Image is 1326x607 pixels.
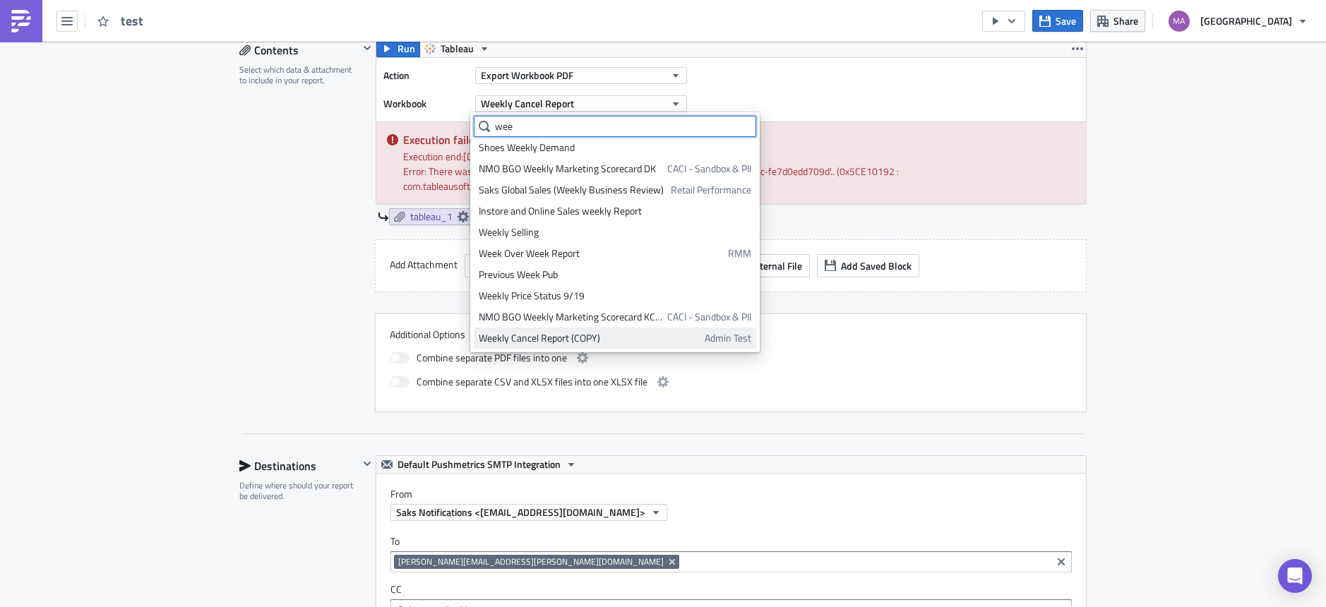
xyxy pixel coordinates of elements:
div: Instore and Online Sales weekly Report [479,204,751,218]
button: Run [376,40,420,57]
span: Weekly Cancel Report [481,96,574,111]
button: External File [725,254,810,277]
span: CACI - Sandbox & PII [667,310,751,324]
span: Saks Notifications <[EMAIL_ADDRESS][DOMAIN_NAME]> [396,505,645,519]
button: SQL Query [465,254,541,277]
label: From [390,488,1086,500]
div: Execution end: [DATE] 12:32:24 PM [403,149,1075,164]
span: Retail Performance [671,183,751,197]
button: Weekly Cancel Report [475,95,687,112]
div: Saks Global Sales (Weekly Business Review) [479,183,666,197]
button: Hide content [359,455,376,472]
label: Action [383,65,468,86]
div: Previous Week Pub [479,268,751,282]
div: Destinations [239,455,359,476]
span: test [121,13,177,29]
div: Contents [239,40,359,61]
span: Combine separate PDF files into one [417,349,567,366]
button: [GEOGRAPHIC_DATA] [1160,6,1315,37]
button: Default Pushmetrics SMTP Integration [376,456,582,473]
h5: Execution failed [403,134,1075,145]
button: Save [1032,10,1083,32]
span: CACI - Sandbox & PII [667,162,751,176]
div: Weekly Price Status 9/19 [479,289,751,303]
div: Open Intercom Messenger [1278,559,1312,593]
span: Share [1113,13,1138,28]
div: NMO BGO Weekly Marketing Scorecard KC 9.23.25 [479,310,662,324]
button: Share [1090,10,1145,32]
button: Add Saved Block [817,254,919,277]
span: Combine separate CSV and XLSX files into one XLSX file [417,373,647,390]
a: tableau_1 [389,208,474,225]
label: Additional Options [390,328,1072,341]
span: tableau_1 [410,210,453,223]
span: Export Workbook PDF [481,68,573,83]
span: [GEOGRAPHIC_DATA] [1200,13,1292,28]
label: Workbook [383,93,468,114]
span: Default Pushmetrics SMTP Integration [398,456,561,473]
button: Clear selected items [1053,553,1070,570]
span: RMM [728,246,751,260]
div: Define where should your report be delivered. [239,480,359,502]
button: Export Workbook PDF [475,67,687,84]
input: Filter... [474,116,756,137]
button: Tableau [419,40,495,57]
div: Weekly Selling [479,225,751,239]
span: Add Saved Block [841,258,912,273]
div: Error: There was a problem querying the pdf for workbook '5448c5ee-692e-48a0-9f1c-fe7d0edd709d'..... [403,164,1075,193]
div: Shoes Weekly Demand [479,140,751,155]
div: Select which data & attachment to include in your report. [239,64,359,86]
button: Remove Tag [667,555,679,569]
div: NMO BGO Weekly Marketing Scorecard DK [479,162,662,176]
body: Rich Text Area. Press ALT-0 for help. [6,6,674,17]
div: Week Over Week Report [479,246,723,260]
span: External File [749,258,802,273]
button: Hide content [359,40,376,56]
label: Add Attachment [390,254,458,275]
span: Tableau [441,40,474,57]
img: Avatar [1167,9,1191,33]
div: Weekly Cancel Report (COPY) [479,331,700,345]
span: [PERSON_NAME][EMAIL_ADDRESS][PERSON_NAME][DOMAIN_NAME] [398,556,664,567]
span: Save [1056,13,1076,28]
img: PushMetrics [10,10,32,32]
label: To [390,535,1072,548]
button: Saks Notifications <[EMAIL_ADDRESS][DOMAIN_NAME]> [390,504,667,521]
span: Run [398,40,415,57]
span: Admin Test [705,331,751,345]
label: CC [390,583,1072,596]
